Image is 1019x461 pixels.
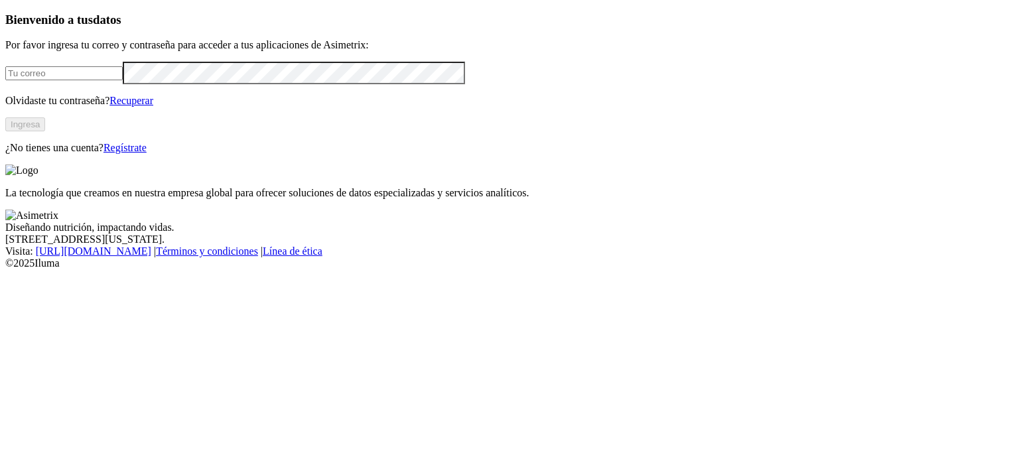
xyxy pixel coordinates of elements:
a: Regístrate [103,142,147,153]
p: Olvidaste tu contraseña? [5,95,1014,107]
p: Por favor ingresa tu correo y contraseña para acceder a tus aplicaciones de Asimetrix: [5,39,1014,51]
button: Ingresa [5,117,45,131]
div: Diseñando nutrición, impactando vidas. [5,222,1014,233]
span: datos [93,13,121,27]
div: Visita : | | [5,245,1014,257]
a: [URL][DOMAIN_NAME] [36,245,151,257]
img: Logo [5,165,38,176]
div: [STREET_ADDRESS][US_STATE]. [5,233,1014,245]
img: Asimetrix [5,210,58,222]
a: Línea de ética [263,245,322,257]
div: © 2025 Iluma [5,257,1014,269]
a: Términos y condiciones [156,245,258,257]
input: Tu correo [5,66,123,80]
p: ¿No tienes una cuenta? [5,142,1014,154]
p: La tecnología que creamos en nuestra empresa global para ofrecer soluciones de datos especializad... [5,187,1014,199]
h3: Bienvenido a tus [5,13,1014,27]
a: Recuperar [109,95,153,106]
